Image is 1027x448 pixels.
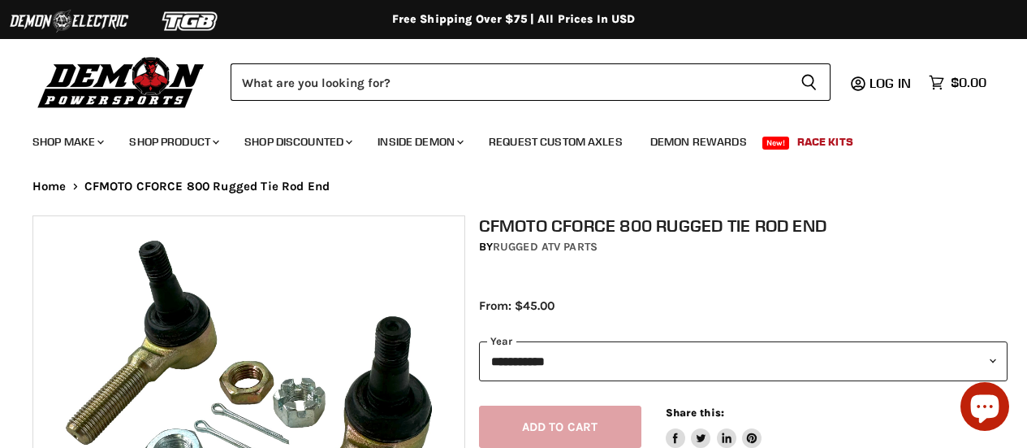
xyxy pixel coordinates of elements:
[231,63,788,101] input: Search
[479,215,1008,236] h1: CFMOTO CFORCE 800 Rugged Tie Rod End
[20,119,982,159] ul: Main menu
[666,407,724,419] span: Share this:
[231,63,831,101] form: Product
[956,382,1014,435] inbox-online-store-chat: Shopify online store chat
[862,76,921,90] a: Log in
[130,6,252,37] img: TGB Logo 2
[84,180,330,194] span: CFMOTO CFORCE 800 Rugged Tie Rod End
[232,125,362,159] a: Shop Discounted
[365,125,473,159] a: Inside Demon
[477,125,635,159] a: Request Custom Axles
[762,137,790,150] span: New!
[20,125,114,159] a: Shop Make
[479,298,554,313] span: From: $45.00
[921,71,995,94] a: $0.00
[479,341,1008,381] select: year
[869,75,911,91] span: Log in
[32,53,210,111] img: Demon Powersports
[788,63,831,101] button: Search
[638,125,759,159] a: Demon Rewards
[32,180,67,194] a: Home
[493,240,598,254] a: Rugged ATV Parts
[8,6,130,37] img: Demon Electric Logo 2
[785,125,865,159] a: Race Kits
[479,238,1008,256] div: by
[951,75,986,90] span: $0.00
[117,125,229,159] a: Shop Product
